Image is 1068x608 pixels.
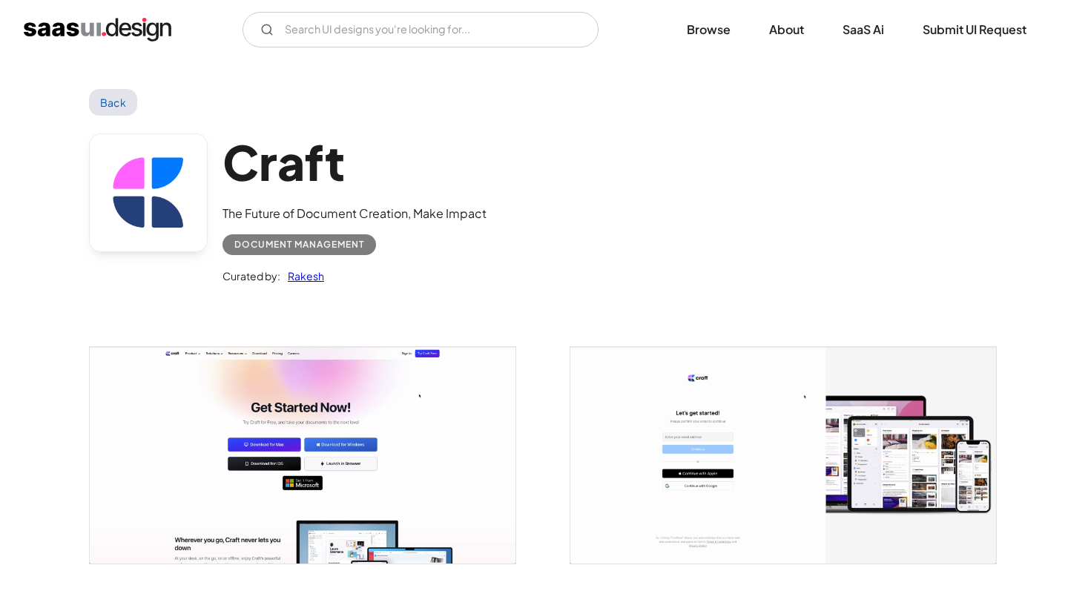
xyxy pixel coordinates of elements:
[570,347,996,564] a: open lightbox
[243,12,599,47] form: Email Form
[570,347,996,564] img: 64228968ac8420b5bee2f88e_Craft%20%E2%80%93%20The%20Future%20of%20Documents%20-%20Login%20.png
[280,267,324,285] a: Rakesh
[24,18,171,42] a: home
[222,267,280,285] div: Curated by:
[90,347,515,564] a: open lightbox
[89,89,137,116] a: Back
[222,205,487,222] div: The Future of Document Creation, Make Impact
[90,347,515,564] img: 642289683c7d2d6096bc6f6c_Craft%20%E2%80%93%20The%20Future%20of%20Documents%20-%20Get%20Started.png
[243,12,599,47] input: Search UI designs you're looking for...
[905,13,1044,46] a: Submit UI Request
[222,133,487,191] h1: Craft
[234,236,364,254] div: Document Management
[751,13,822,46] a: About
[825,13,902,46] a: SaaS Ai
[669,13,748,46] a: Browse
